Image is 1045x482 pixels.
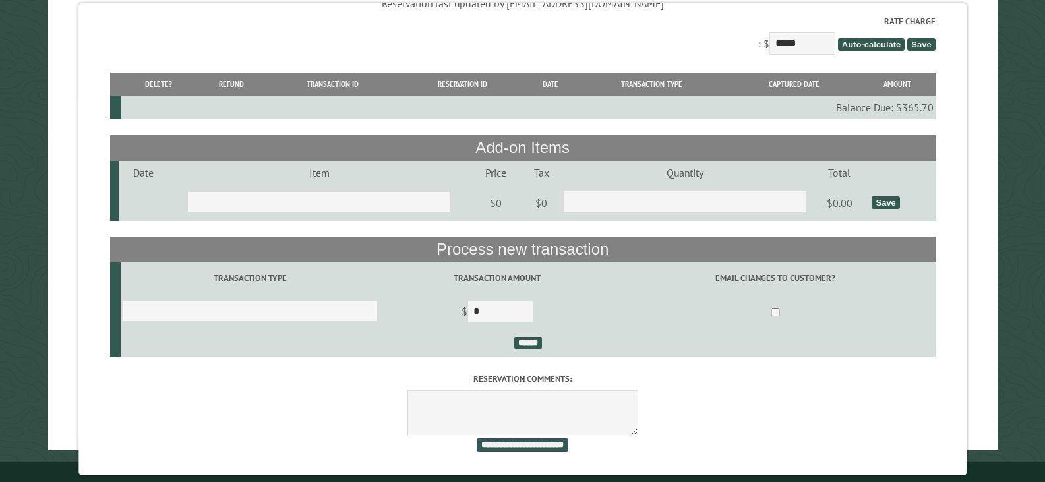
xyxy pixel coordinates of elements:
th: Amount [859,73,936,96]
td: $ [380,294,615,331]
td: Balance Due: $365.70 [121,96,935,119]
label: Rate Charge [109,15,935,28]
th: Process new transaction [109,237,935,262]
th: Delete? [121,73,196,96]
th: Transaction ID [266,73,400,96]
div: : $ [109,15,935,58]
td: Total [809,161,870,185]
td: $0 [522,185,561,222]
div: Save [872,196,899,209]
td: Date [118,161,168,185]
th: Reservation ID [399,73,525,96]
td: Item [169,161,470,185]
td: Quantity [561,161,809,185]
th: Date [526,73,575,96]
th: Add-on Items [109,135,935,160]
td: Tax [522,161,561,185]
label: Reservation comments: [109,373,935,385]
td: $0 [470,185,522,222]
th: Captured Date [729,73,859,96]
label: Email changes to customer? [617,272,933,284]
th: Transaction Type [575,73,729,96]
span: Auto-calculate [838,38,905,51]
small: © Campground Commander LLC. All rights reserved. [448,467,597,476]
span: Save [907,38,935,51]
label: Transaction Type [123,272,378,284]
td: Price [470,161,522,185]
th: Refund [196,73,266,96]
td: $0.00 [809,185,870,222]
label: Transaction Amount [382,272,613,284]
